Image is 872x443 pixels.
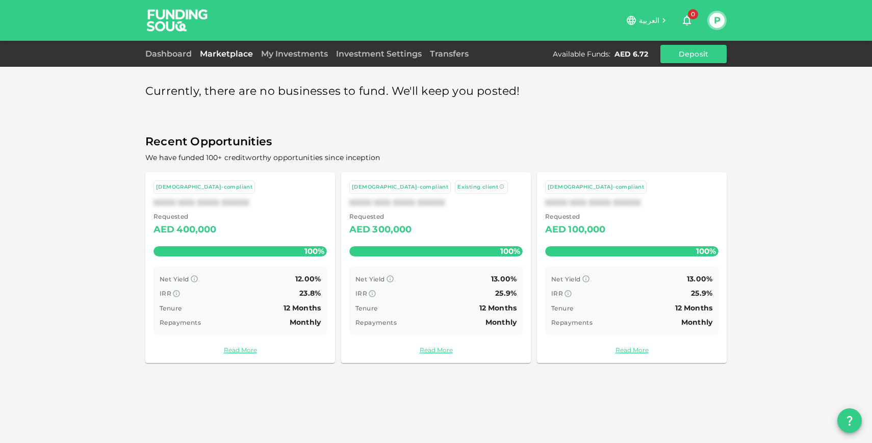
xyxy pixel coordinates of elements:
[145,132,727,152] span: Recent Opportunities
[372,222,412,238] div: 300,000
[709,13,725,28] button: P
[290,318,321,327] span: Monthly
[551,304,573,312] span: Tenure
[332,49,426,59] a: Investment Settings
[568,222,605,238] div: 100,000
[694,244,719,258] span: 100%
[176,222,216,238] div: 400,000
[675,303,712,312] span: 12 Months
[837,408,862,433] button: question
[551,319,593,326] span: Repayments
[145,153,380,162] span: We have funded 100+ creditworthy opportunities since inception
[457,184,498,190] span: Existing client
[153,212,217,222] span: Requested
[551,275,581,283] span: Net Yield
[160,290,171,297] span: IRR
[688,9,698,19] span: 0
[548,183,644,192] div: [DEMOGRAPHIC_DATA]-compliant
[677,10,697,31] button: 0
[284,303,321,312] span: 12 Months
[355,319,397,326] span: Repayments
[639,16,659,25] span: العربية
[341,172,531,363] a: [DEMOGRAPHIC_DATA]-compliant Existing clientXXXX XXX XXXX XXXXX Requested AED300,000100% Net Yiel...
[491,274,517,283] span: 13.00%
[479,303,517,312] span: 12 Months
[145,172,335,363] a: [DEMOGRAPHIC_DATA]-compliantXXXX XXX XXXX XXXXX Requested AED400,000100% Net Yield 12.00% IRR 23....
[160,319,201,326] span: Repayments
[498,244,523,258] span: 100%
[660,45,727,63] button: Deposit
[545,212,606,222] span: Requested
[485,318,517,327] span: Monthly
[349,212,412,222] span: Requested
[545,198,719,207] div: XXXX XXX XXXX XXXXX
[196,49,257,59] a: Marketplace
[145,82,520,101] span: Currently, there are no businesses to fund. We'll keep you posted!
[495,289,517,298] span: 25.9%
[355,290,367,297] span: IRR
[537,172,727,363] a: [DEMOGRAPHIC_DATA]-compliantXXXX XXX XXXX XXXXX Requested AED100,000100% Net Yield 13.00% IRR 25....
[160,275,189,283] span: Net Yield
[614,49,648,59] div: AED 6.72
[355,304,377,312] span: Tenure
[553,49,610,59] div: Available Funds :
[145,49,196,59] a: Dashboard
[545,222,566,238] div: AED
[426,49,473,59] a: Transfers
[153,222,174,238] div: AED
[302,244,327,258] span: 100%
[349,345,523,355] a: Read More
[545,345,719,355] a: Read More
[349,198,523,207] div: XXXX XXX XXXX XXXXX
[551,290,563,297] span: IRR
[687,274,712,283] span: 13.00%
[691,289,712,298] span: 25.9%
[153,198,327,207] div: XXXX XXX XXXX XXXXX
[355,275,385,283] span: Net Yield
[160,304,182,312] span: Tenure
[295,274,321,283] span: 12.00%
[156,183,252,192] div: [DEMOGRAPHIC_DATA]-compliant
[257,49,332,59] a: My Investments
[352,183,448,192] div: [DEMOGRAPHIC_DATA]-compliant
[681,318,712,327] span: Monthly
[153,345,327,355] a: Read More
[349,222,370,238] div: AED
[299,289,321,298] span: 23.8%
